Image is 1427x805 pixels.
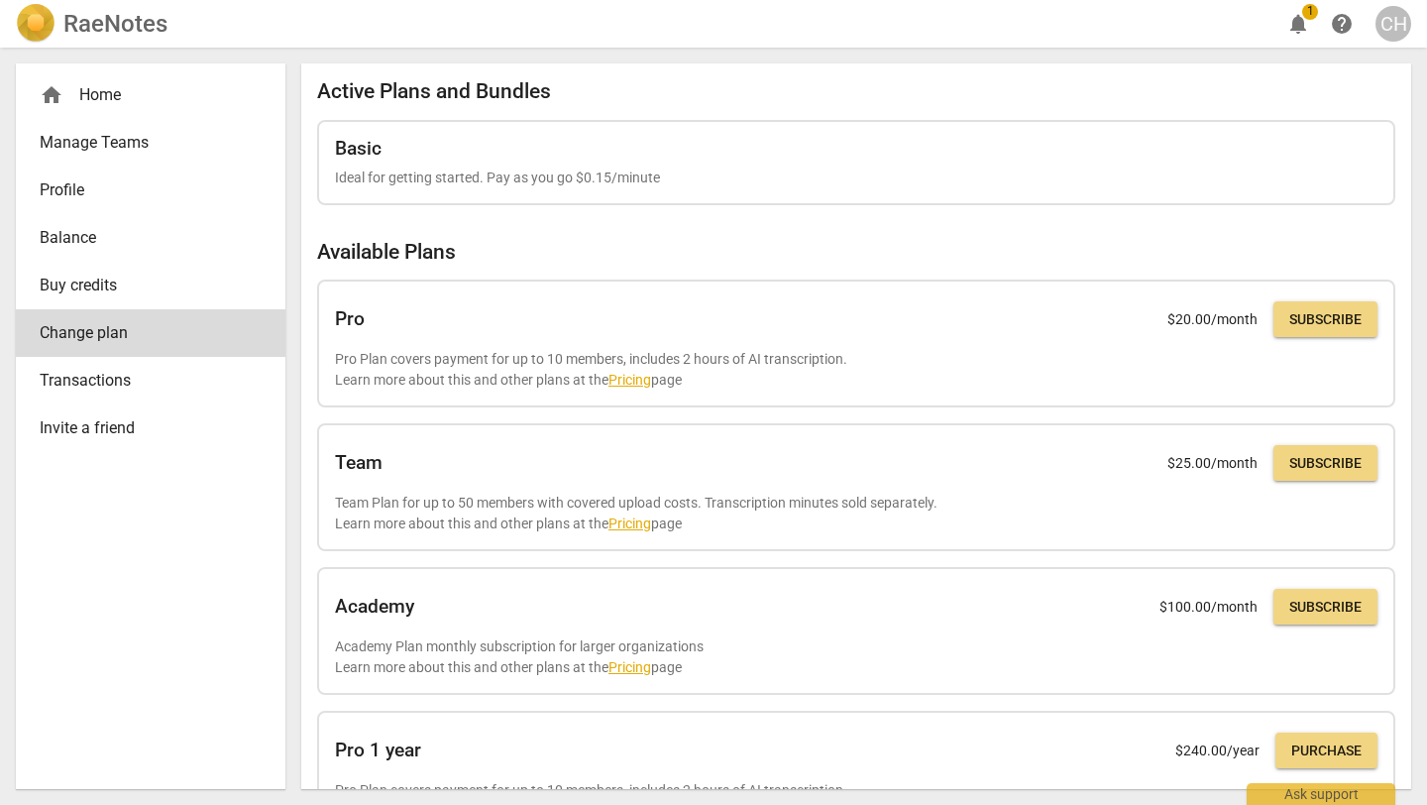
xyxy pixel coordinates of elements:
h2: Team [335,452,383,474]
a: Transactions [16,357,285,404]
a: Manage Teams [16,119,285,167]
span: Subscribe [1289,310,1362,330]
span: Purchase [1291,742,1362,761]
p: $ 25.00 /month [1167,453,1258,474]
span: home [40,83,63,107]
div: Home [40,83,246,107]
a: Invite a friend [16,404,285,452]
img: Logo [16,4,55,44]
span: Invite a friend [40,416,246,440]
p: $ 100.00 /month [1159,597,1258,618]
a: Pricing [608,372,651,388]
h2: Pro 1 year [335,740,421,761]
a: Help [1324,6,1360,42]
h2: Pro [335,308,365,330]
a: Buy credits [16,262,285,309]
button: Subscribe [1273,445,1377,481]
p: $ 20.00 /month [1167,309,1258,330]
span: Subscribe [1289,598,1362,618]
h2: Active Plans and Bundles [317,79,1395,104]
span: Buy credits [40,274,246,297]
button: Purchase [1275,733,1377,768]
h2: RaeNotes [63,10,167,38]
button: Subscribe [1273,589,1377,625]
h2: Available Plans [317,240,1395,265]
span: help [1330,12,1354,36]
span: Subscribe [1289,454,1362,474]
p: Ideal for getting started. Pay as you go $0.15/minute [335,168,1377,188]
p: Team Plan for up to 50 members with covered upload costs. Transcription minutes sold separately. ... [335,493,1377,533]
div: Home [16,71,285,119]
a: LogoRaeNotes [16,4,167,44]
p: Pro Plan covers payment for up to 10 members, includes 2 hours of AI transcription. Learn more ab... [335,349,1377,390]
p: $ 240.00 /year [1175,741,1260,761]
a: Change plan [16,309,285,357]
button: Notifications [1280,6,1316,42]
a: Balance [16,214,285,262]
button: CH [1375,6,1411,42]
span: notifications [1286,12,1310,36]
span: Profile [40,178,246,202]
span: Change plan [40,321,246,345]
a: Pricing [608,659,651,675]
span: 1 [1302,4,1318,20]
span: Transactions [40,369,246,393]
p: Academy Plan monthly subscription for larger organizations Learn more about this and other plans ... [335,636,1377,677]
h2: Basic [335,138,382,160]
button: Subscribe [1273,301,1377,337]
a: Pricing [608,516,651,531]
a: Profile [16,167,285,214]
span: Manage Teams [40,131,246,155]
h2: Academy [335,596,414,618]
div: Ask support [1247,783,1395,805]
span: Balance [40,226,246,250]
